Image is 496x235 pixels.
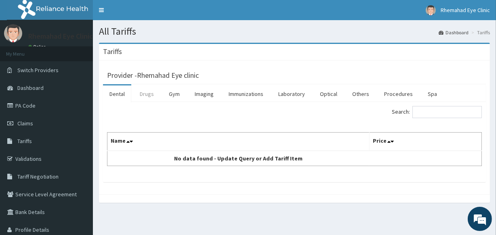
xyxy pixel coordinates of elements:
[17,120,33,127] span: Claims
[17,137,32,145] span: Tariffs
[441,6,490,14] span: Rhemahad Eye Clinic
[346,85,376,102] a: Others
[426,5,436,15] img: User Image
[17,173,59,180] span: Tariff Negotiation
[162,85,186,102] a: Gym
[28,33,93,40] p: Rhemahad Eye Clinic
[222,85,270,102] a: Immunizations
[412,106,482,118] input: Search:
[4,24,22,42] img: User Image
[28,44,48,50] a: Online
[107,72,199,79] h3: Provider - Rhemahad Eye clinic
[439,29,469,36] a: Dashboard
[421,85,443,102] a: Spa
[99,26,490,37] h1: All Tariffs
[17,67,59,74] span: Switch Providers
[313,85,344,102] a: Optical
[392,106,482,118] label: Search:
[469,29,490,36] li: Tariffs
[188,85,220,102] a: Imaging
[17,84,44,92] span: Dashboard
[378,85,419,102] a: Procedures
[107,133,370,151] th: Name
[103,48,122,55] h3: Tariffs
[103,85,131,102] a: Dental
[272,85,311,102] a: Laboratory
[133,85,160,102] a: Drugs
[369,133,481,151] th: Price
[107,151,370,166] td: No data found - Update Query or Add Tariff Item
